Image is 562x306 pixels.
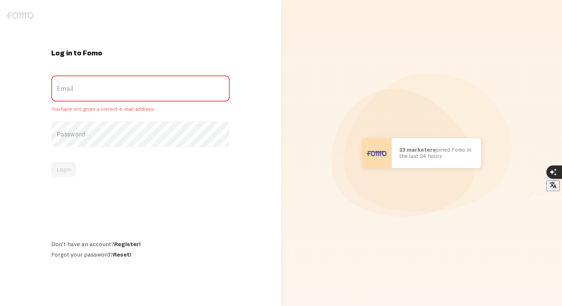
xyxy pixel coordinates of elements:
p: joined Fomo in the last 24 hours [399,147,474,159]
label: Email [51,75,230,102]
h1: Log in to Fomo [51,48,230,58]
div: Don't have an account? [51,240,230,248]
b: 23 marketers [399,146,436,153]
label: Password [51,121,230,147]
div: Forgot your password? [51,251,230,258]
img: fomo-logo-gray-b99e0e8ada9f9040e2984d0d95b3b12da0074ffd48d1e5cb62ac37fc77b0b268.svg [7,12,33,19]
img: User avatar [362,138,392,168]
a: Register! [114,240,140,248]
span: You have not given a correct e-mail address [51,106,230,113]
a: Reset! [113,251,131,258]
